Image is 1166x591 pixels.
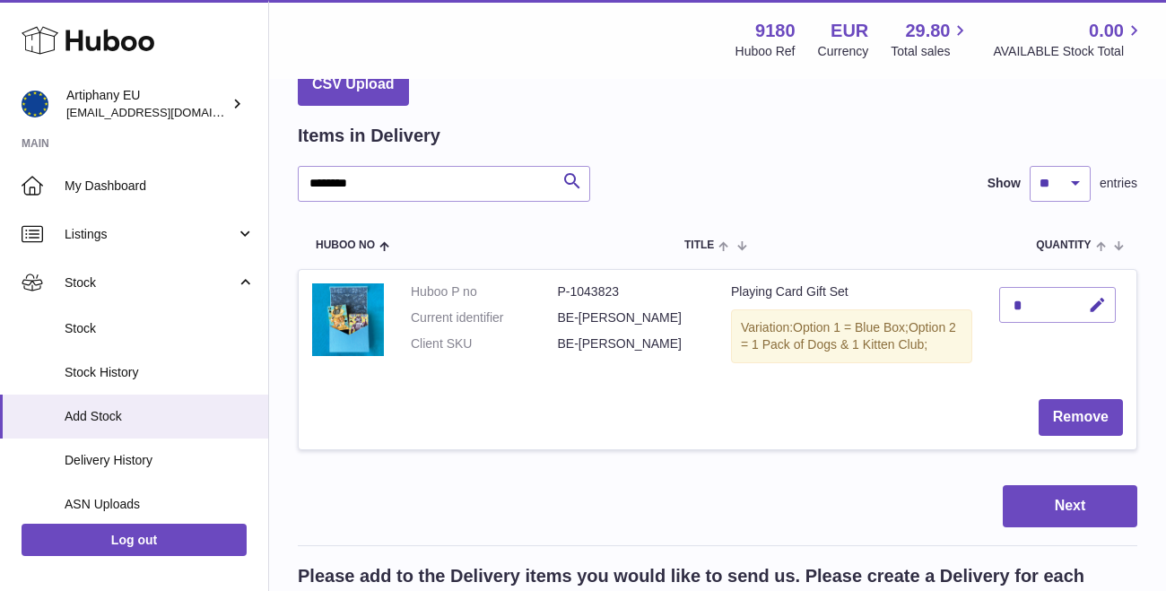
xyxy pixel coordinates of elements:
button: CSV Upload [298,64,409,106]
span: ASN Uploads [65,496,255,513]
strong: EUR [831,19,868,43]
div: Variation: [731,309,972,363]
dt: Client SKU [411,335,558,352]
dt: Current identifier [411,309,558,326]
span: Delivery History [65,452,255,469]
button: Remove [1039,399,1123,436]
h2: Items in Delivery [298,124,440,148]
span: Stock History [65,364,255,381]
div: Huboo Ref [735,43,796,60]
span: AVAILABLE Stock Total [993,43,1144,60]
span: Title [684,239,714,251]
span: Listings [65,226,236,243]
label: Show [988,175,1021,192]
button: Next [1003,485,1137,527]
dd: P-1043823 [558,283,705,300]
span: 29.80 [905,19,950,43]
span: Huboo no [316,239,375,251]
span: My Dashboard [65,178,255,195]
span: Stock [65,274,236,291]
span: Option 2 = 1 Pack of Dogs & 1 Kitten Club; [741,320,956,352]
span: entries [1100,175,1137,192]
img: artiphany@artiphany.eu [22,91,48,117]
span: Stock [65,320,255,337]
dd: BE-[PERSON_NAME] [558,309,705,326]
span: Total sales [891,43,970,60]
span: Option 1 = Blue Box; [793,320,909,335]
img: Playing Card Gift Set [312,283,384,356]
span: [EMAIL_ADDRESS][DOMAIN_NAME] [66,105,264,119]
dd: BE-[PERSON_NAME] [558,335,705,352]
span: Quantity [1036,239,1091,251]
a: 29.80 Total sales [891,19,970,60]
div: Artiphany EU [66,87,228,121]
strong: 9180 [755,19,796,43]
div: Currency [818,43,869,60]
td: Playing Card Gift Set [718,270,986,386]
a: 0.00 AVAILABLE Stock Total [993,19,1144,60]
span: 0.00 [1089,19,1124,43]
a: Log out [22,524,247,556]
span: Add Stock [65,408,255,425]
dt: Huboo P no [411,283,558,300]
